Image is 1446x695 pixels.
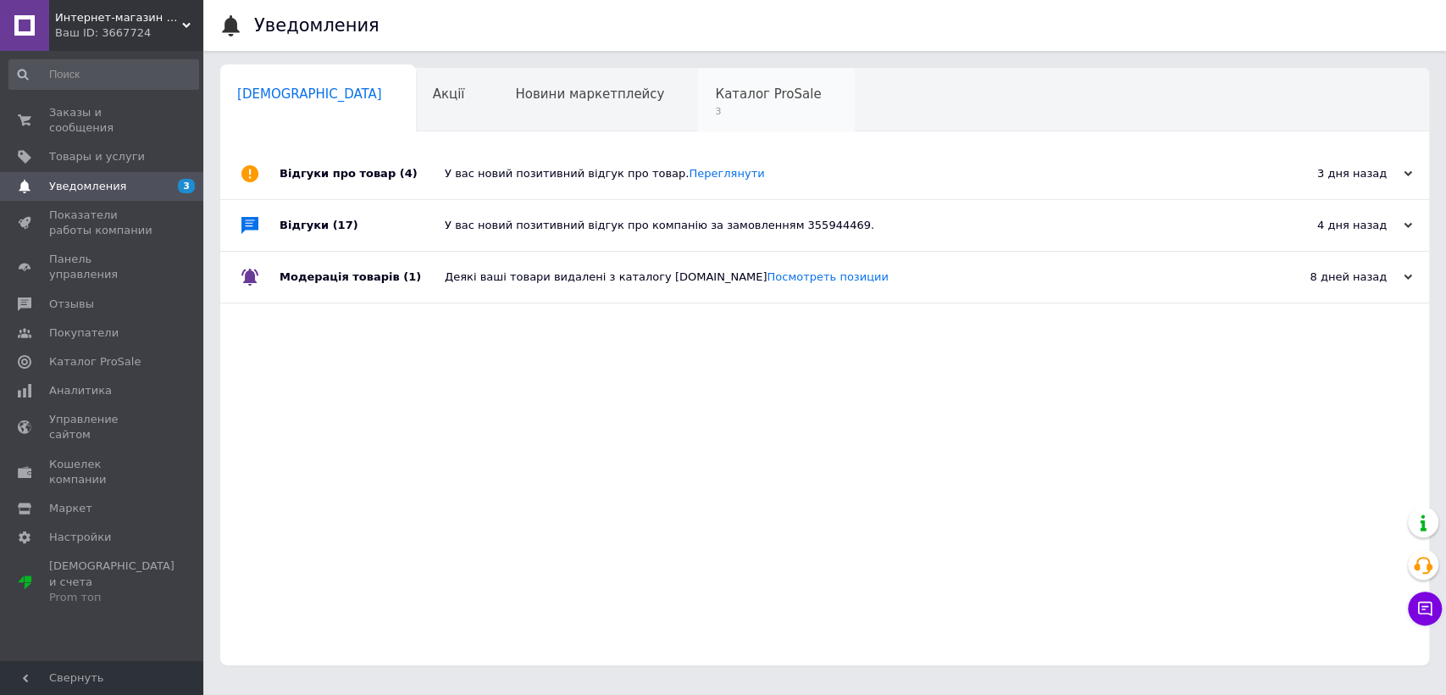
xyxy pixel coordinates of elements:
span: Маркет [49,501,92,516]
div: У вас новий позитивний відгук про товар. [445,166,1243,181]
div: Ваш ID: 3667724 [55,25,203,41]
div: Відгуки про товар [280,148,445,199]
button: Чат с покупателем [1408,592,1442,625]
div: Модерація товарів [280,252,445,303]
span: [DEMOGRAPHIC_DATA] и счета [49,559,175,605]
span: Каталог ProSale [49,354,141,370]
span: Настройки [49,530,111,545]
span: Товары и услуги [49,149,145,164]
div: Відгуки [280,200,445,251]
a: Переглянути [689,167,764,180]
input: Поиск [8,59,199,90]
span: (4) [400,167,418,180]
div: 4 дня назад [1243,218,1412,233]
span: Кошелек компании [49,457,157,487]
h1: Уведомления [254,15,380,36]
span: Каталог ProSale [715,86,821,102]
span: Управление сайтом [49,412,157,442]
span: (1) [403,270,421,283]
span: Покупатели [49,325,119,341]
div: Деякі ваші товари видалені з каталогу [DOMAIN_NAME] [445,270,1243,285]
span: Отзывы [49,297,94,312]
span: Заказы и сообщения [49,105,157,136]
span: Уведомления [49,179,126,194]
div: 3 дня назад [1243,166,1412,181]
span: Акції [433,86,465,102]
div: У вас новий позитивний відгук про компанію за замовленням 355944469. [445,218,1243,233]
div: Prom топ [49,590,175,605]
span: 3 [178,179,195,193]
span: 3 [715,105,821,118]
a: Посмотреть позиции [767,270,888,283]
span: Панель управления [49,252,157,282]
span: Аналитика [49,383,112,398]
span: Новини маркетплейсу [515,86,664,102]
span: Интернет-магазин "DEMI" [55,10,182,25]
span: (17) [333,219,358,231]
span: Показатели работы компании [49,208,157,238]
div: 8 дней назад [1243,270,1412,285]
span: [DEMOGRAPHIC_DATA] [237,86,382,102]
